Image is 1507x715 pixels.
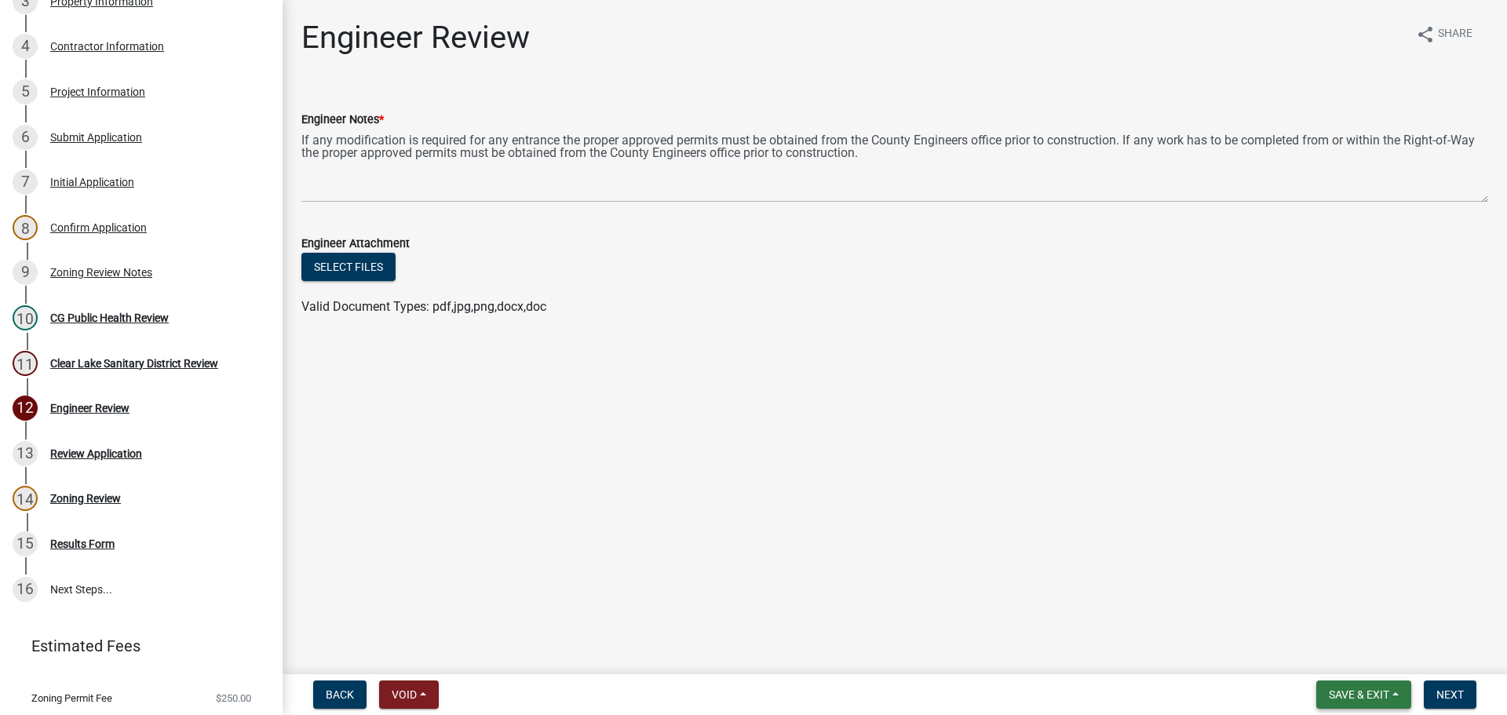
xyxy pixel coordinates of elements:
[50,493,121,504] div: Zoning Review
[13,34,38,59] div: 4
[13,396,38,421] div: 12
[392,688,417,701] span: Void
[1416,25,1435,44] i: share
[50,312,169,323] div: CG Public Health Review
[50,448,142,459] div: Review Application
[326,688,354,701] span: Back
[301,253,396,281] button: Select files
[50,222,147,233] div: Confirm Application
[13,79,38,104] div: 5
[50,41,164,52] div: Contractor Information
[13,170,38,195] div: 7
[13,486,38,511] div: 14
[379,680,439,709] button: Void
[13,260,38,285] div: 9
[13,531,38,556] div: 15
[1403,19,1485,49] button: shareShare
[50,267,152,278] div: Zoning Review Notes
[216,693,251,703] span: $250.00
[13,125,38,150] div: 6
[50,538,115,549] div: Results Form
[50,358,218,369] div: Clear Lake Sanitary District Review
[1424,680,1476,709] button: Next
[301,19,530,57] h1: Engineer Review
[301,115,384,126] label: Engineer Notes
[301,239,410,250] label: Engineer Attachment
[31,693,112,703] span: Zoning Permit Fee
[301,299,546,314] span: Valid Document Types: pdf,jpg,png,docx,doc
[1316,680,1411,709] button: Save & Exit
[13,630,257,662] a: Estimated Fees
[50,403,130,414] div: Engineer Review
[13,215,38,240] div: 8
[13,351,38,376] div: 11
[13,441,38,466] div: 13
[1329,688,1389,701] span: Save & Exit
[50,177,134,188] div: Initial Application
[1438,25,1472,44] span: Share
[13,577,38,602] div: 16
[13,305,38,330] div: 10
[50,86,145,97] div: Project Information
[50,132,142,143] div: Submit Application
[1436,688,1464,701] span: Next
[313,680,367,709] button: Back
